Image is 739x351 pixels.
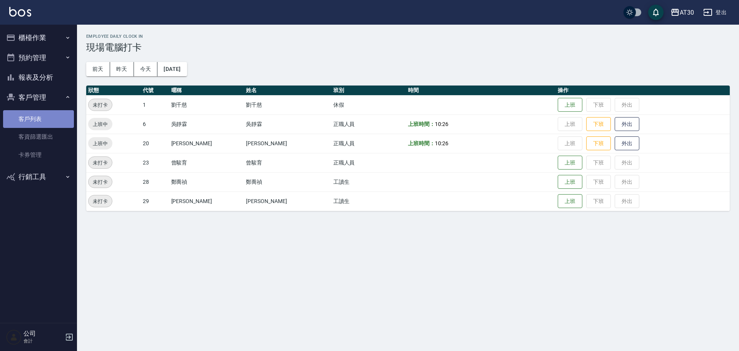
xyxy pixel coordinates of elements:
[169,95,244,114] td: 劉千慈
[244,134,331,153] td: [PERSON_NAME]
[169,86,244,96] th: 暱稱
[244,153,331,172] td: 曾駿育
[244,95,331,114] td: 劉千慈
[3,28,74,48] button: 櫃檯作業
[331,134,406,153] td: 正職人員
[244,86,331,96] th: 姓名
[408,121,435,127] b: 上班時間：
[586,117,611,131] button: 下班
[558,98,582,112] button: 上班
[331,114,406,134] td: 正職人員
[141,86,169,96] th: 代號
[435,140,448,146] span: 10:26
[141,153,169,172] td: 23
[169,191,244,211] td: [PERSON_NAME]
[169,134,244,153] td: [PERSON_NAME]
[89,178,112,186] span: 未打卡
[244,172,331,191] td: 鄭喬禎
[648,5,664,20] button: save
[558,156,582,170] button: 上班
[169,172,244,191] td: 鄭喬禎
[110,62,134,76] button: 昨天
[667,5,697,20] button: AT30
[3,128,74,146] a: 客資篩選匯出
[89,101,112,109] span: 未打卡
[615,136,639,151] button: 外出
[23,330,63,338] h5: 公司
[141,95,169,114] td: 1
[680,8,694,17] div: AT30
[331,86,406,96] th: 班別
[88,120,112,128] span: 上班中
[3,167,74,187] button: 行銷工具
[3,67,74,87] button: 報表及分析
[86,34,730,39] h2: Employee Daily Clock In
[556,86,730,96] th: 操作
[141,191,169,211] td: 29
[331,95,406,114] td: 休假
[86,86,141,96] th: 狀態
[331,153,406,172] td: 正職人員
[331,191,406,211] td: 工讀生
[408,140,435,146] b: 上班時間：
[615,117,639,131] button: 外出
[86,42,730,53] h3: 現場電腦打卡
[88,139,112,148] span: 上班中
[406,86,556,96] th: 時間
[558,194,582,208] button: 上班
[23,338,63,344] p: 會計
[244,191,331,211] td: [PERSON_NAME]
[3,48,74,68] button: 預約管理
[134,62,158,76] button: 今天
[558,175,582,189] button: 上班
[89,159,112,167] span: 未打卡
[6,329,22,345] img: Person
[89,197,112,205] span: 未打卡
[244,114,331,134] td: 吳靜霖
[157,62,187,76] button: [DATE]
[141,114,169,134] td: 6
[586,136,611,151] button: 下班
[86,62,110,76] button: 前天
[435,121,448,127] span: 10:26
[9,7,31,17] img: Logo
[141,172,169,191] td: 28
[169,114,244,134] td: 吳靜霖
[3,87,74,107] button: 客戶管理
[331,172,406,191] td: 工讀生
[3,110,74,128] a: 客戶列表
[141,134,169,153] td: 20
[700,5,730,20] button: 登出
[3,146,74,164] a: 卡券管理
[169,153,244,172] td: 曾駿育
